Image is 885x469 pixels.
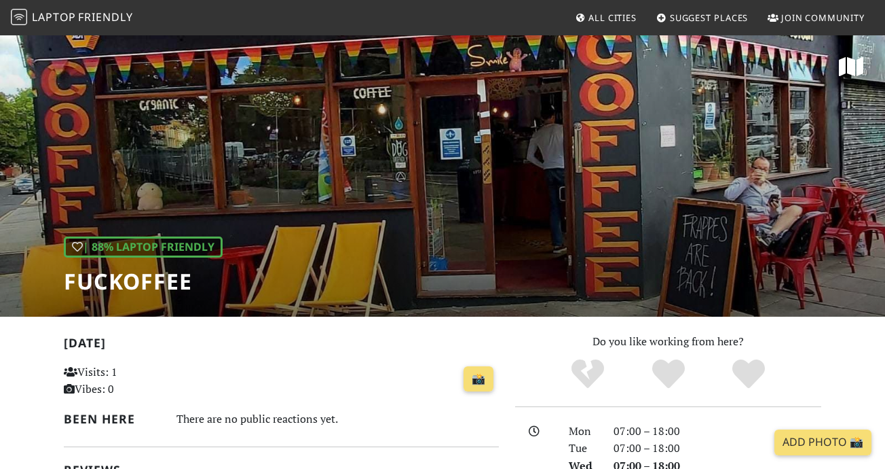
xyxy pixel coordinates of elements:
[32,10,76,24] span: Laptop
[64,268,223,294] h1: Fuckoffee
[569,5,642,30] a: All Cities
[515,333,821,351] p: Do you like working from here?
[588,12,637,24] span: All Cities
[774,430,871,455] a: Add Photo 📸
[547,358,628,392] div: No
[561,423,605,440] div: Mon
[651,5,754,30] a: Suggest Places
[78,10,132,24] span: Friendly
[64,412,160,426] h2: Been here
[464,366,493,392] a: 📸
[709,358,789,392] div: Definitely!
[670,12,749,24] span: Suggest Places
[628,358,709,392] div: Yes
[64,336,499,355] h2: [DATE]
[605,423,829,440] div: 07:00 – 18:00
[781,12,865,24] span: Join Community
[605,440,829,457] div: 07:00 – 18:00
[176,409,499,429] div: There are no public reactions yet.
[762,5,870,30] a: Join Community
[561,440,605,457] div: Tue
[11,9,27,25] img: LaptopFriendly
[64,364,198,398] p: Visits: 1 Vibes: 0
[11,6,133,30] a: LaptopFriendly LaptopFriendly
[64,237,223,258] div: | 88% Laptop Friendly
